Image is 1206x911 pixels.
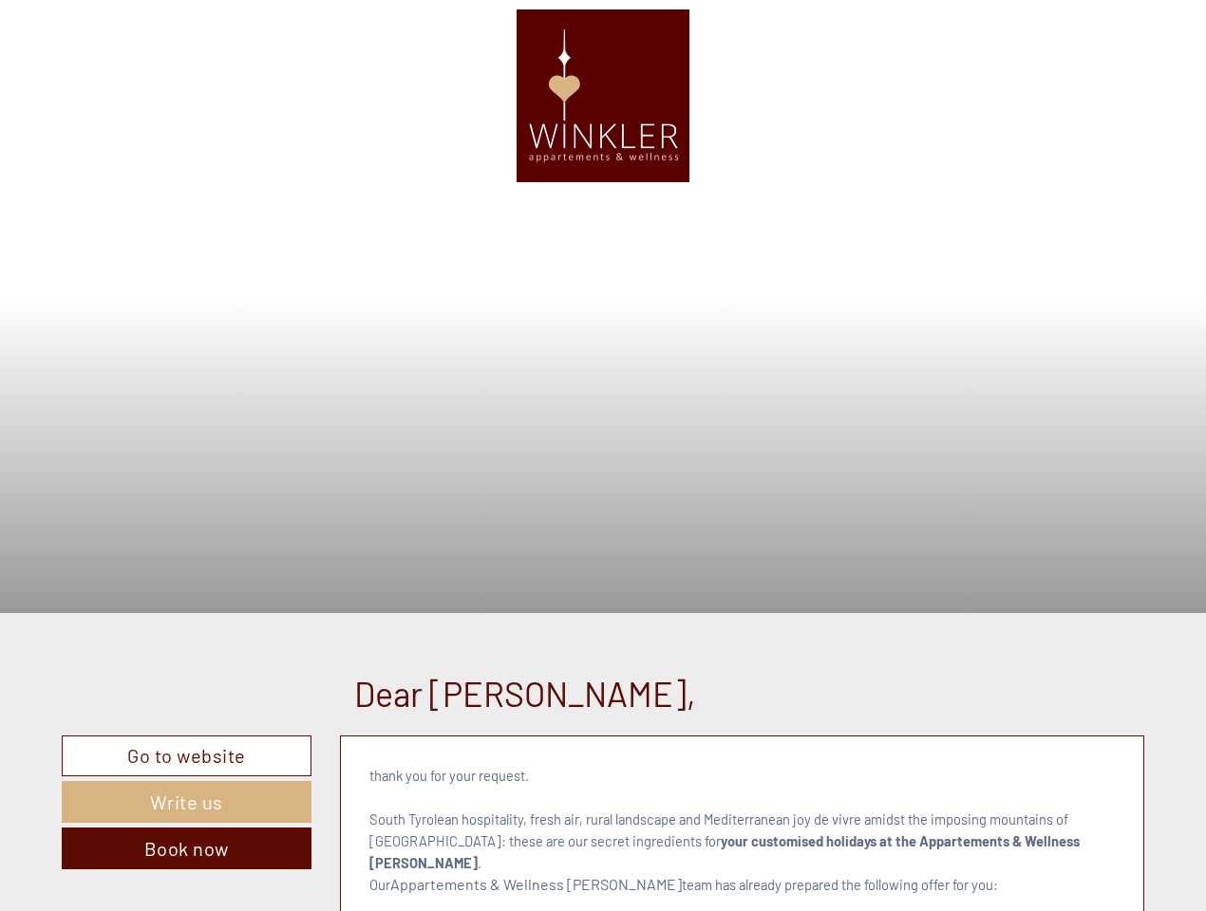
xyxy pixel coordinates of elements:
[62,827,311,869] a: Book now
[369,767,1080,892] span: thank you for your request. South Tyrolean hospitality, fresh air, rural landscape and Mediterran...
[62,781,311,823] a: Write us
[354,675,696,713] h1: Dear [PERSON_NAME],
[369,832,1080,871] strong: your customised holidays at the Appartements & Wellness [PERSON_NAME]
[62,735,311,776] a: Go to website
[369,765,1116,895] p: Appartements & Wellness [PERSON_NAME]
[682,876,998,893] span: team has already prepared the following offer for you:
